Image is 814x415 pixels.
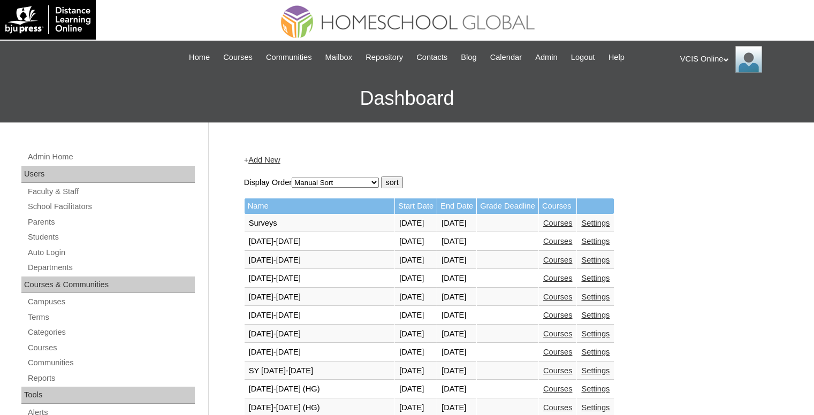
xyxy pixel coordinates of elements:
[543,311,573,319] a: Courses
[566,51,600,64] a: Logout
[490,51,522,64] span: Calendar
[437,306,476,325] td: [DATE]
[27,185,195,198] a: Faculty & Staff
[461,51,476,64] span: Blog
[437,343,476,362] td: [DATE]
[27,150,195,164] a: Admin Home
[395,251,437,270] td: [DATE]
[581,403,610,412] a: Settings
[395,214,437,233] td: [DATE]
[581,256,610,264] a: Settings
[680,46,803,73] div: VCIS Online
[244,176,774,188] form: Display Order
[27,230,195,244] a: Students
[5,74,809,122] h3: Dashboard
[320,51,358,64] a: Mailbox
[581,274,610,282] a: Settings
[184,51,215,64] a: Home
[608,51,625,64] span: Help
[477,198,538,214] td: Grade Deadline
[543,329,573,338] a: Courses
[395,362,437,380] td: [DATE]
[416,51,447,64] span: Contacts
[360,51,408,64] a: Repository
[437,270,476,288] td: [DATE]
[581,311,610,319] a: Settings
[395,288,437,306] td: [DATE]
[366,51,403,64] span: Repository
[395,343,437,362] td: [DATE]
[245,306,395,325] td: [DATE]-[DATE]
[245,198,395,214] td: Name
[27,326,195,339] a: Categories
[571,51,595,64] span: Logout
[437,288,476,306] td: [DATE]
[395,306,437,325] td: [DATE]
[581,293,610,301] a: Settings
[437,233,476,251] td: [DATE]
[543,403,573,412] a: Courses
[261,51,317,64] a: Communities
[543,366,573,375] a: Courses
[437,362,476,380] td: [DATE]
[543,348,573,356] a: Courses
[581,348,610,356] a: Settings
[27,372,195,385] a: Reports
[581,366,610,375] a: Settings
[245,380,395,398] td: [DATE]-[DATE] (HG)
[581,237,610,245] a: Settings
[27,295,195,309] a: Campuses
[27,246,195,259] a: Auto Login
[437,325,476,343] td: [DATE]
[581,385,610,393] a: Settings
[21,166,195,183] div: Users
[437,251,476,270] td: [DATE]
[245,288,395,306] td: [DATE]-[DATE]
[735,46,762,73] img: VCIS Online Admin
[325,51,353,64] span: Mailbox
[27,341,195,355] a: Courses
[395,198,437,214] td: Start Date
[543,256,573,264] a: Courses
[581,219,610,227] a: Settings
[543,219,573,227] a: Courses
[535,51,558,64] span: Admin
[218,51,258,64] a: Courses
[395,270,437,288] td: [DATE]
[543,274,573,282] a: Courses
[27,356,195,370] a: Communities
[411,51,453,64] a: Contacts
[223,51,253,64] span: Courses
[5,5,90,34] img: logo-white.png
[581,329,610,338] a: Settings
[189,51,210,64] span: Home
[395,233,437,251] td: [DATE]
[437,214,476,233] td: [DATE]
[245,233,395,251] td: [DATE]-[DATE]
[266,51,312,64] span: Communities
[245,251,395,270] td: [DATE]-[DATE]
[245,270,395,288] td: [DATE]-[DATE]
[437,380,476,398] td: [DATE]
[245,343,395,362] td: [DATE]-[DATE]
[21,276,195,294] div: Courses & Communities
[543,293,573,301] a: Courses
[245,214,395,233] td: Surveys
[437,198,476,214] td: End Date
[395,325,437,343] td: [DATE]
[245,325,395,343] td: [DATE]-[DATE]
[27,311,195,324] a: Terms
[539,198,577,214] td: Courses
[244,155,774,166] div: +
[248,156,280,164] a: Add New
[27,216,195,229] a: Parents
[381,176,402,188] input: sort
[485,51,527,64] a: Calendar
[245,362,395,380] td: SY [DATE]-[DATE]
[455,51,482,64] a: Blog
[27,261,195,274] a: Departments
[27,200,195,213] a: School Facilitators
[21,387,195,404] div: Tools
[530,51,563,64] a: Admin
[395,380,437,398] td: [DATE]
